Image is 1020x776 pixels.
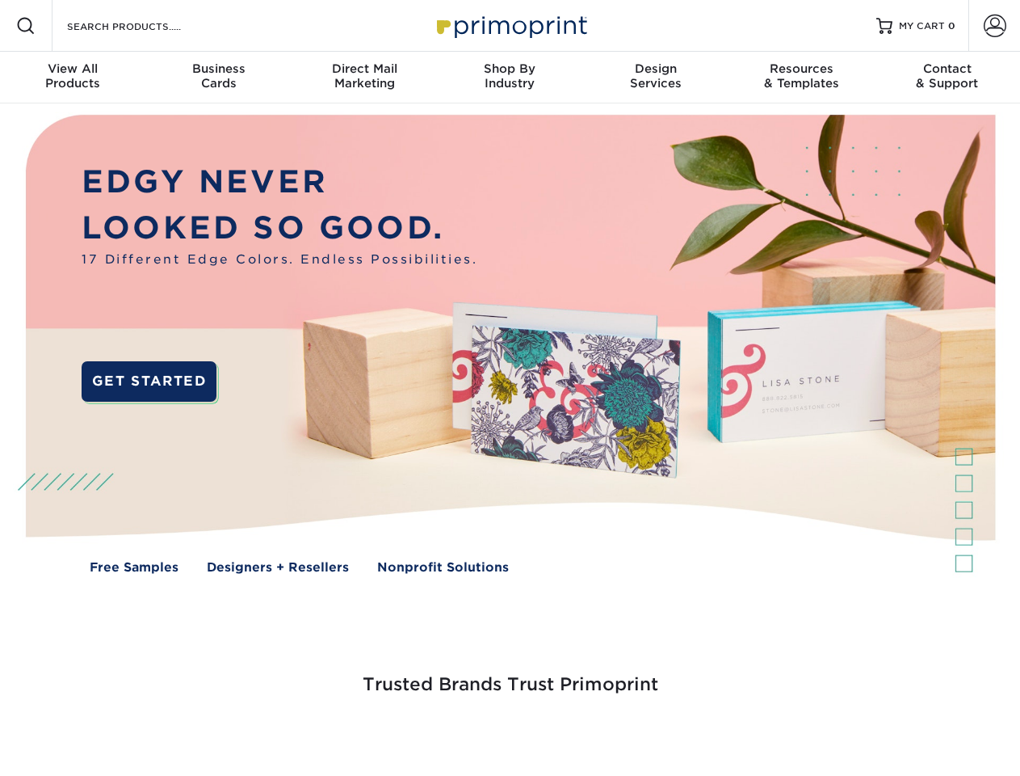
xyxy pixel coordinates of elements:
span: Contact [875,61,1020,76]
span: MY CART [899,19,945,33]
input: SEARCH PRODUCTS..... [65,16,223,36]
a: Direct MailMarketing [292,52,437,103]
a: Nonprofit Solutions [377,559,509,577]
span: Shop By [437,61,582,76]
img: Freeform [242,737,243,738]
p: EDGY NEVER [82,159,477,205]
div: & Support [875,61,1020,91]
div: Industry [437,61,582,91]
a: Contact& Support [875,52,1020,103]
span: Resources [728,61,874,76]
img: Smoothie King [117,737,118,738]
a: DesignServices [583,52,728,103]
div: Services [583,61,728,91]
span: Design [583,61,728,76]
a: Designers + Resellers [207,559,349,577]
span: 17 Different Edge Colors. Endless Possibilities. [82,251,477,269]
a: Resources& Templates [728,52,874,103]
a: BusinessCards [145,52,291,103]
img: Amazon [719,737,720,738]
div: & Templates [728,61,874,91]
span: 0 [948,20,955,32]
a: Free Samples [90,559,178,577]
p: LOOKED SO GOOD. [82,205,477,251]
img: Primoprint [430,8,591,43]
a: GET STARTED [82,361,216,402]
img: Google [412,737,413,738]
div: Cards [145,61,291,91]
h3: Trusted Brands Trust Primoprint [38,635,983,715]
span: Direct Mail [292,61,437,76]
div: Marketing [292,61,437,91]
a: Shop ByIndustry [437,52,582,103]
span: Business [145,61,291,76]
